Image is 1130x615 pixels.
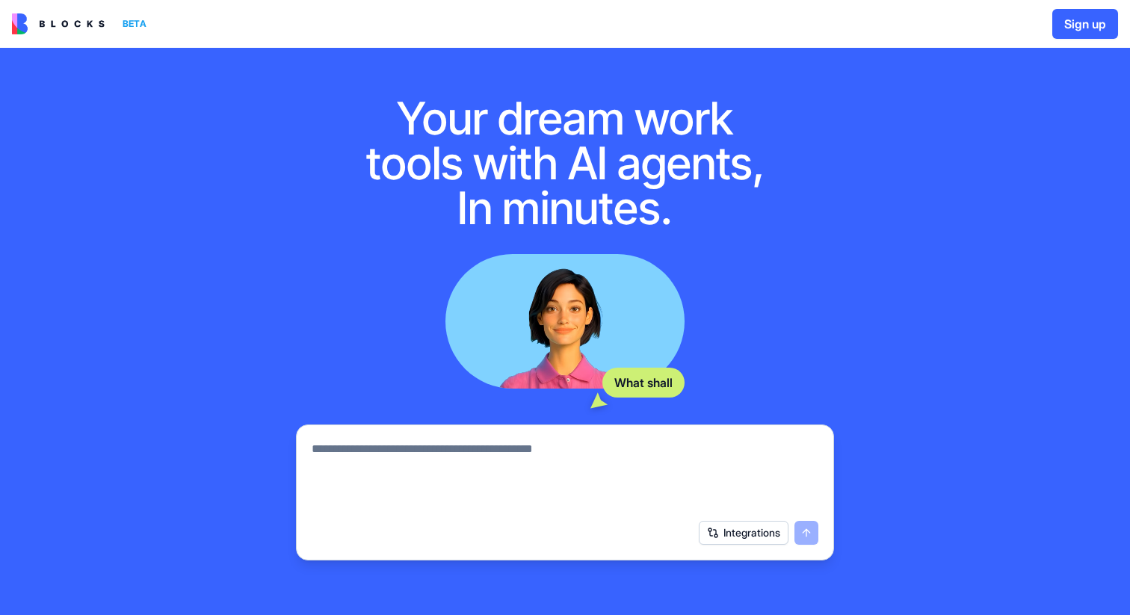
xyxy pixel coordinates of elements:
[350,96,780,230] h1: Your dream work tools with AI agents, In minutes.
[1052,9,1118,39] button: Sign up
[117,13,152,34] div: BETA
[12,13,152,34] a: BETA
[602,368,685,398] div: What shall
[12,13,105,34] img: logo
[699,521,788,545] button: Integrations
